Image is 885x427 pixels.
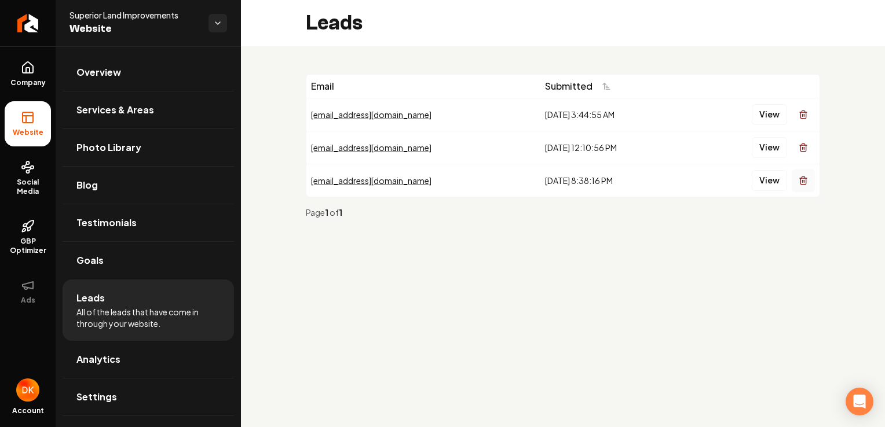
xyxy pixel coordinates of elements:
span: Social Media [5,178,51,196]
button: Open user button [16,378,39,402]
span: Testimonials [76,216,137,230]
a: Company [5,51,51,97]
span: Superior Land Improvements [70,9,199,21]
span: Website [70,21,199,37]
a: Services & Areas [63,91,234,128]
div: [DATE] 12:10:56 PM [545,142,684,153]
span: Services & Areas [76,103,154,117]
button: Ads [5,269,51,314]
img: Rebolt Logo [17,14,39,32]
a: Settings [63,378,234,415]
span: Blog [76,178,98,192]
span: Account [12,406,44,415]
span: Leads [76,291,105,305]
span: Website [8,128,48,137]
strong: 1 [325,207,330,218]
a: Goals [63,242,234,279]
button: View [752,170,787,191]
img: Diane Keranen [16,378,39,402]
span: Overview [76,65,121,79]
div: [EMAIL_ADDRESS][DOMAIN_NAME] [311,109,536,120]
div: [DATE] 3:44:55 AM [545,109,684,120]
a: Social Media [5,151,51,205]
a: Overview [63,54,234,91]
div: [EMAIL_ADDRESS][DOMAIN_NAME] [311,175,536,186]
button: Submitted [545,76,618,97]
div: Open Intercom Messenger [846,388,873,415]
div: [DATE] 8:38:16 PM [545,175,684,186]
a: Blog [63,167,234,204]
span: Page [306,207,325,218]
span: Submitted [545,79,593,93]
span: GBP Optimizer [5,237,51,255]
a: Analytics [63,341,234,378]
h2: Leads [306,12,363,35]
span: Ads [16,296,40,305]
span: All of the leads that have come in through your website. [76,306,220,329]
span: Analytics [76,352,120,366]
a: Testimonials [63,204,234,241]
span: Goals [76,253,104,267]
button: View [752,104,787,125]
button: View [752,137,787,158]
div: [EMAIL_ADDRESS][DOMAIN_NAME] [311,142,536,153]
strong: 1 [339,207,342,218]
div: Email [311,79,536,93]
span: Photo Library [76,141,141,154]
span: Company [6,78,50,87]
span: Settings [76,390,117,404]
a: GBP Optimizer [5,210,51,264]
span: of [330,207,339,218]
a: Photo Library [63,129,234,166]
